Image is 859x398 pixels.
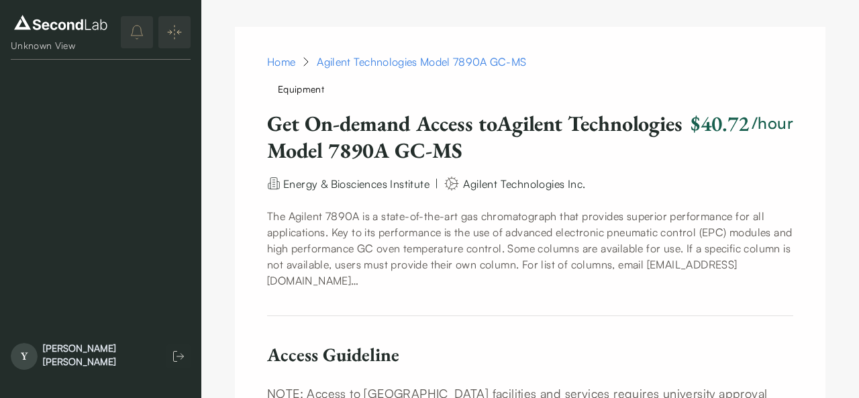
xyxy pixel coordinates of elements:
span: Agilent Technologies Inc. [463,177,585,190]
p: The Agilent 7890A is a state-of-the-art gas chromatograph that provides superior performance for ... [267,208,793,289]
h6: Access Guideline [267,343,793,366]
img: logo [11,12,111,34]
img: manufacturer [444,175,460,192]
span: Energy & Biosciences Institute [283,177,429,191]
button: Expand/Collapse sidebar [158,16,191,48]
a: Energy & Biosciences Institute [283,176,429,189]
h1: Get On-demand Access to Agilent Technologies Model 7890A GC-MS [267,110,685,164]
div: [PERSON_NAME] [PERSON_NAME] [43,342,153,368]
h2: $40.72 [691,110,749,137]
div: Unknown View [11,39,111,52]
div: Agilent Technologies Model 7890A GC-MS [317,54,526,70]
a: Home [267,54,295,70]
span: Y [11,343,38,370]
button: notifications [121,16,153,48]
button: Log out [166,344,191,368]
h3: /hour [752,112,793,135]
div: | [435,175,438,191]
span: Equipment [267,78,335,100]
